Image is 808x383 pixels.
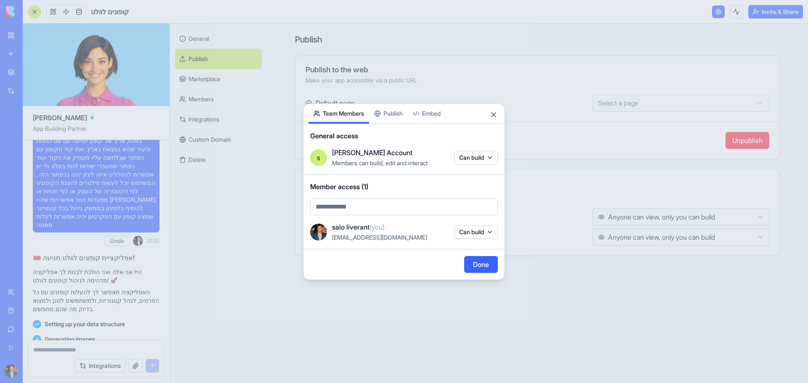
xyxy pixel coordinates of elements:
[332,148,412,158] span: [PERSON_NAME] Account
[310,131,498,141] span: General access
[369,104,408,124] button: Publish
[332,234,427,241] span: [EMAIL_ADDRESS][DOMAIN_NAME]
[317,153,320,163] span: s
[408,104,446,124] button: Embed
[332,159,428,166] span: Members can build, edit and interact
[332,222,385,232] span: salo liverant
[454,225,498,239] button: Can build
[310,182,498,192] span: Member access (1)
[308,104,369,124] button: Team Members
[464,256,498,273] button: Done
[454,151,498,164] button: Can build
[369,223,385,231] span: (you)
[310,224,327,240] img: ACg8ocKImB3NmhjzizlkhQX-yPY2fZynwA8pJER7EWVqjn6AvKs_a422YA=s96-c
